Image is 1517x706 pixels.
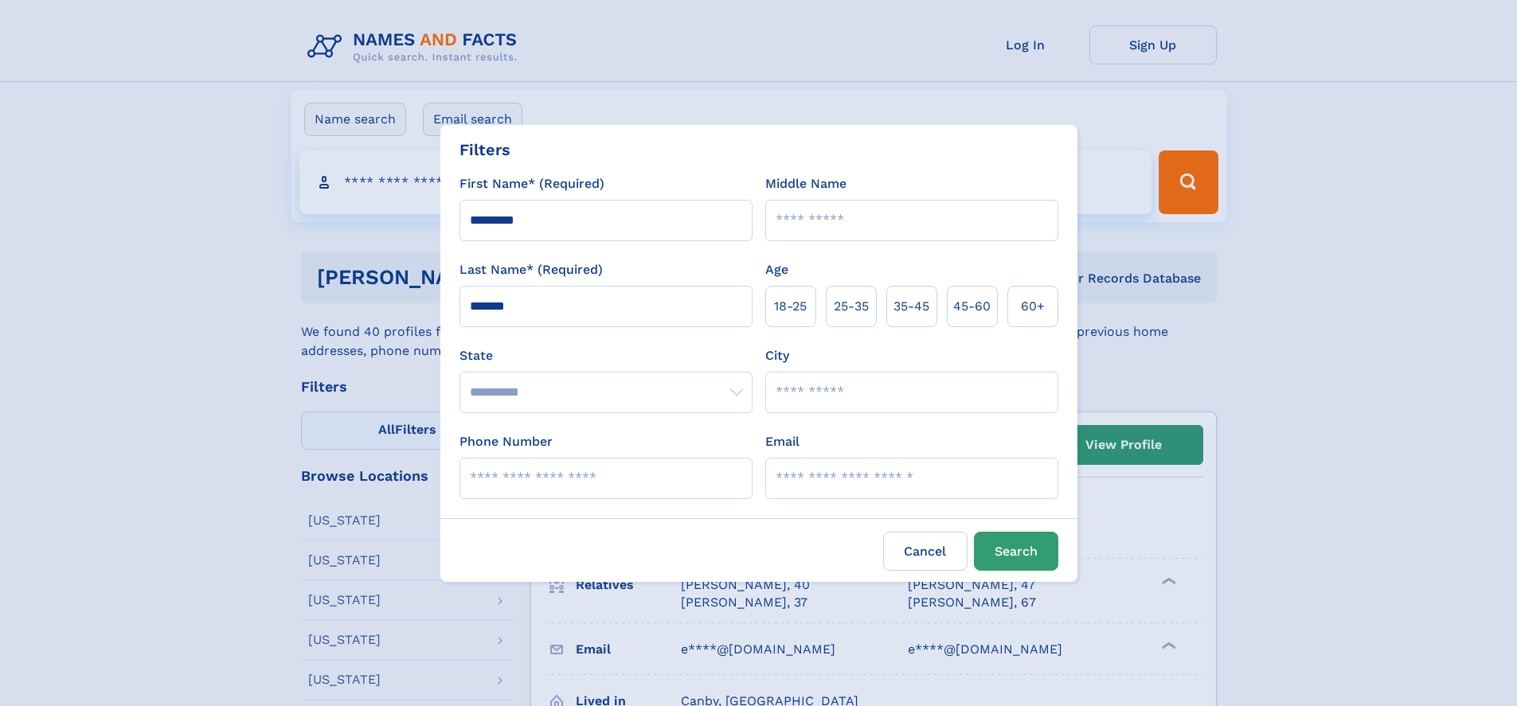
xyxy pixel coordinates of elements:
[765,260,788,279] label: Age
[953,297,991,316] span: 45‑60
[893,297,929,316] span: 35‑45
[974,532,1058,571] button: Search
[459,346,753,365] label: State
[774,297,807,316] span: 18‑25
[765,346,789,365] label: City
[765,174,846,193] label: Middle Name
[1021,297,1045,316] span: 60+
[883,532,968,571] label: Cancel
[459,432,553,451] label: Phone Number
[834,297,869,316] span: 25‑35
[459,174,604,193] label: First Name* (Required)
[459,260,603,279] label: Last Name* (Required)
[459,138,510,162] div: Filters
[765,432,800,451] label: Email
